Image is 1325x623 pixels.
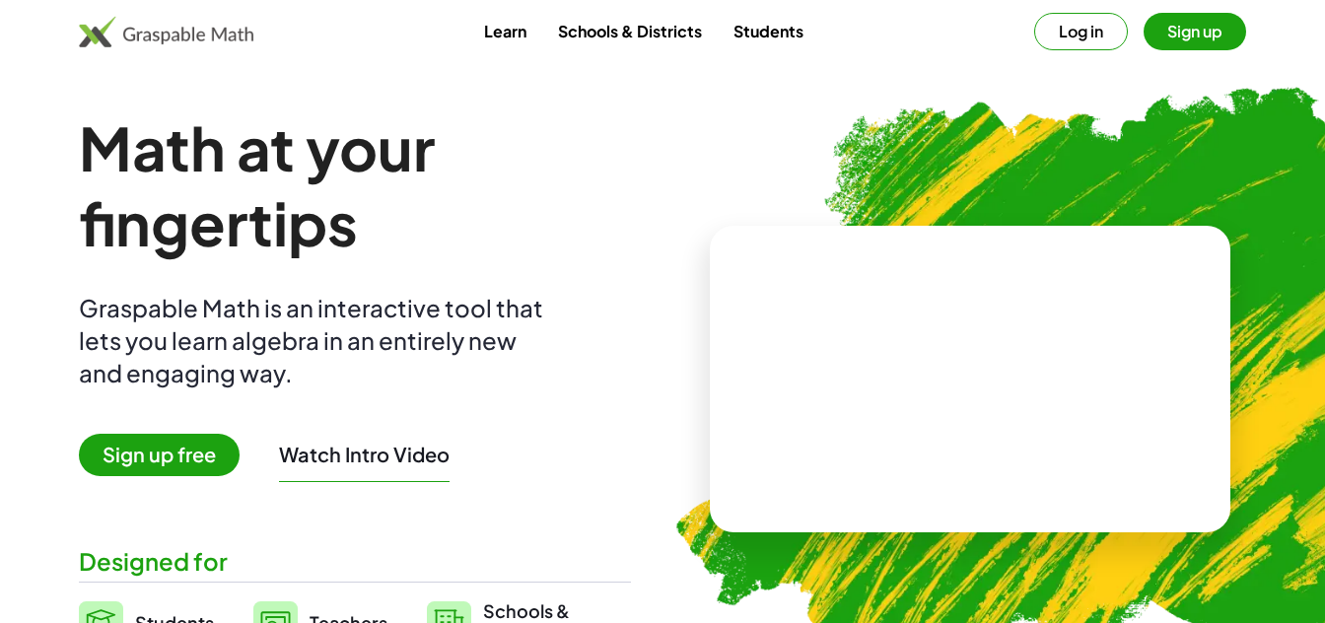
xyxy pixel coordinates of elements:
[279,442,450,467] button: Watch Intro Video
[468,13,542,49] a: Learn
[79,292,552,389] div: Graspable Math is an interactive tool that lets you learn algebra in an entirely new and engaging...
[79,434,240,476] span: Sign up free
[1034,13,1128,50] button: Log in
[822,306,1118,453] video: What is this? This is dynamic math notation. Dynamic math notation plays a central role in how Gr...
[79,545,631,578] div: Designed for
[79,110,631,260] h1: Math at your fingertips
[718,13,819,49] a: Students
[542,13,718,49] a: Schools & Districts
[1144,13,1246,50] button: Sign up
